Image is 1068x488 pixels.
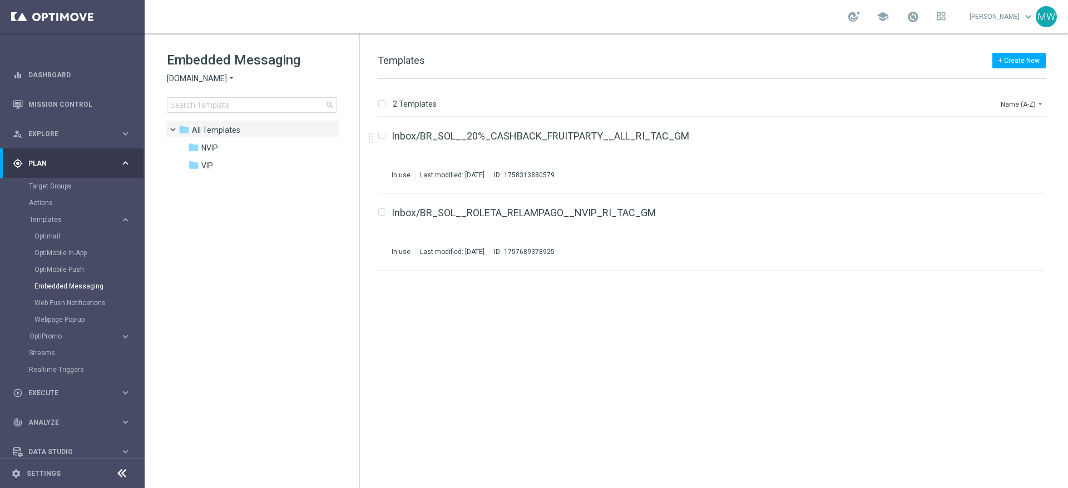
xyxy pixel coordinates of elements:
[34,232,116,241] a: Optimail
[28,419,120,426] span: Analyze
[28,160,120,167] span: Plan
[120,387,131,398] i: keyboard_arrow_right
[120,128,131,139] i: keyboard_arrow_right
[367,117,1066,194] div: Press SPACE to select this row.
[34,245,144,261] div: OptiMobile In-App
[877,11,889,23] span: school
[34,261,144,278] div: OptiMobile Push
[29,195,144,211] div: Actions
[192,125,240,135] span: Templates
[29,333,109,340] span: OptiPromo
[28,89,131,119] a: Mission Control
[28,449,120,455] span: Data Studio
[392,171,411,180] div: In use
[188,142,199,153] i: folder
[1000,97,1046,111] button: Name (A-Z)arrow_drop_down
[34,315,116,324] a: Webpage Pop-up
[13,60,131,89] div: Dashboard
[120,417,131,427] i: keyboard_arrow_right
[120,331,131,342] i: keyboard_arrow_right
[416,247,489,256] div: Last modified: [DATE]
[12,100,131,109] button: Mission Control
[367,194,1066,271] div: Press SPACE to select this row.
[13,129,23,139] i: person_search
[325,101,334,109] span: search
[13,158,23,168] i: gps_fixed
[1036,6,1057,27] div: MW
[29,345,144,361] div: Streams
[13,417,23,427] i: track_changes
[13,388,23,398] i: play_circle_outline
[992,53,1046,68] button: + Create New
[392,208,656,218] a: Inbox/BR_SOL__ROLETA_RELAMPAGO__NVIP_RI_TAC_GM
[29,348,116,357] a: Streams
[11,469,21,479] i: settings
[489,171,555,180] div: ID:
[167,51,337,69] h1: Embedded Messaging
[1036,99,1045,108] i: arrow_drop_down
[13,158,120,168] div: Plan
[29,182,116,191] a: Target Groups
[167,73,227,84] span: [DOMAIN_NAME]
[12,389,131,397] button: play_circle_outline Execute keyboard_arrow_right
[13,89,131,119] div: Mission Control
[12,159,131,168] button: gps_fixed Plan keyboard_arrow_right
[167,73,236,84] button: [DOMAIN_NAME] arrow_drop_down
[34,228,144,245] div: Optimail
[179,124,190,135] i: folder
[968,8,1036,25] a: [PERSON_NAME]keyboard_arrow_down
[120,158,131,168] i: keyboard_arrow_right
[416,171,489,180] div: Last modified: [DATE]
[34,295,144,311] div: Web Push Notifications
[201,161,213,171] span: VIP
[13,70,23,80] i: equalizer
[12,130,131,138] button: person_search Explore keyboard_arrow_right
[12,447,131,456] button: Data Studio keyboard_arrow_right
[34,265,116,274] a: OptiMobile Push
[504,247,555,256] div: 1757689378925
[29,361,144,378] div: Realtime Triggers
[29,333,120,340] div: OptiPromo
[29,332,131,341] button: OptiPromo keyboard_arrow_right
[34,298,116,307] a: Web Push Notifications
[29,215,131,224] button: Templates keyboard_arrow_right
[120,215,131,225] i: keyboard_arrow_right
[28,60,131,89] a: Dashboard
[120,446,131,457] i: keyboard_arrow_right
[29,198,116,207] a: Actions
[12,418,131,427] button: track_changes Analyze keyboard_arrow_right
[27,470,61,477] a: Settings
[227,73,236,84] i: arrow_drop_down
[378,54,425,66] span: Templates
[34,278,144,295] div: Embedded Messaging
[392,247,411,256] div: In use
[201,143,218,153] span: NVIP
[392,131,689,141] a: Inbox/BR_SOL__20%_CASHBACK_FRUITPARTY__ALL_RI_TAC_GM
[393,99,437,109] p: 2 Templates
[1022,11,1035,23] span: keyboard_arrow_down
[13,388,120,398] div: Execute
[29,216,120,223] div: Templates
[29,365,116,374] a: Realtime Triggers
[489,247,555,256] div: ID:
[13,129,120,139] div: Explore
[34,248,116,257] a: OptiMobile In-App
[28,131,120,137] span: Explore
[29,328,144,345] div: OptiPromo
[34,282,116,291] a: Embedded Messaging
[504,171,555,180] div: 1758313880579
[167,97,337,113] input: Search Template
[13,417,120,427] div: Analyze
[188,160,199,171] i: folder
[12,71,131,79] button: equalizer Dashboard
[28,390,120,396] span: Execute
